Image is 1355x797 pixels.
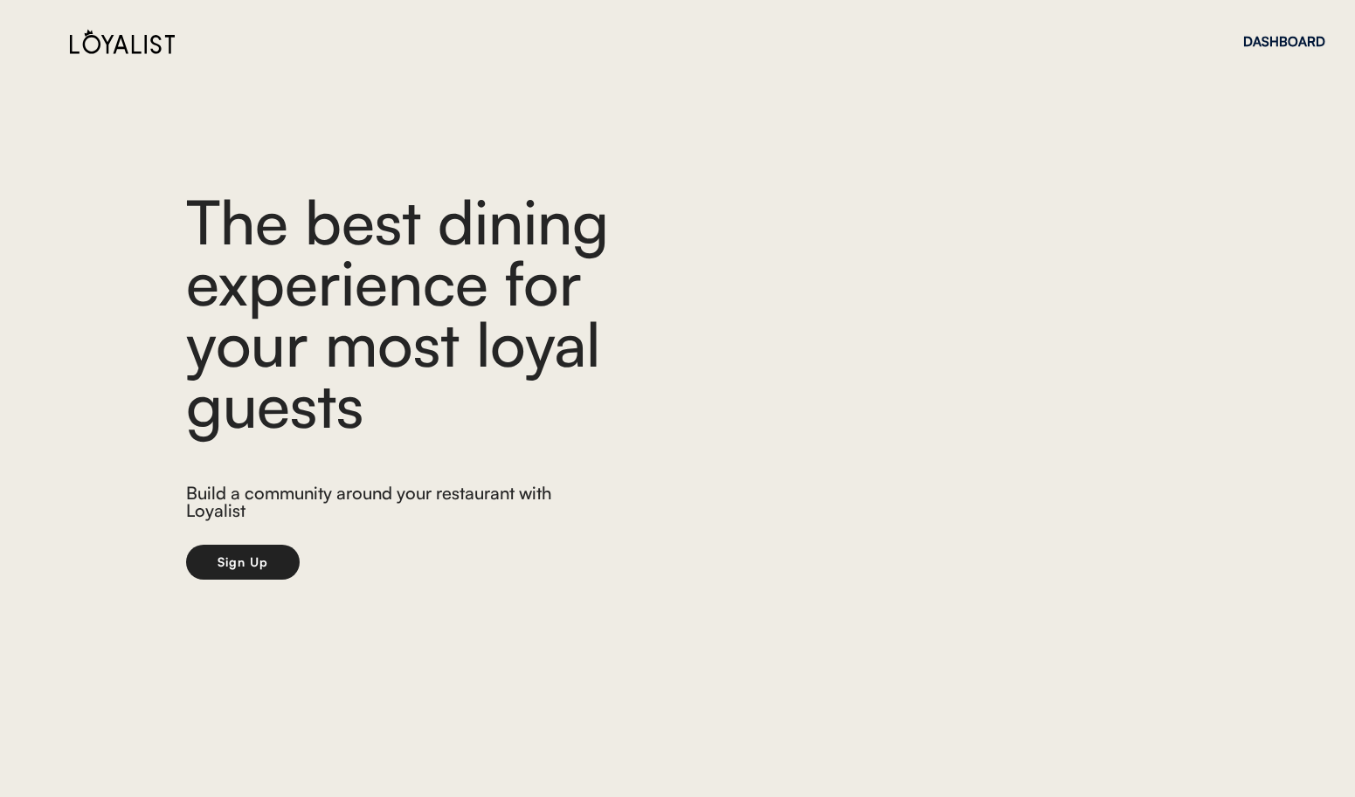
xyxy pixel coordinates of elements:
div: Build a community around your restaurant with Loyalist [186,484,568,524]
img: yH5BAEAAAAALAAAAAABAAEAAAIBRAA7 [763,140,1170,633]
div: DASHBOARD [1243,35,1325,48]
div: The best dining experience for your most loyal guests [186,190,710,435]
img: Loyalist%20Logo%20Black.svg [70,29,175,54]
button: Sign Up [186,545,300,580]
